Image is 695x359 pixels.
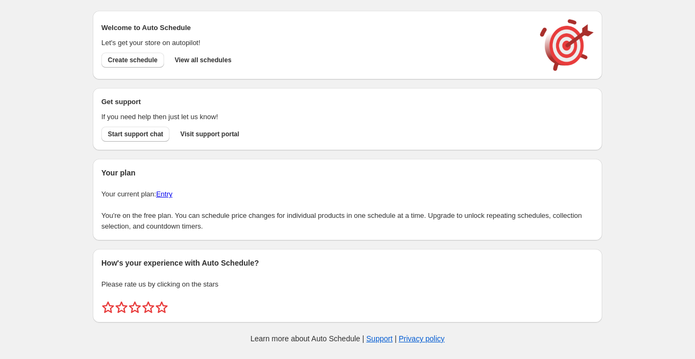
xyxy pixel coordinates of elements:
[101,53,164,68] button: Create schedule
[156,190,172,198] a: Entry
[101,112,529,122] p: If you need help then just let us know!
[101,210,594,232] p: You're on the free plan. You can schedule price changes for individual products in one schedule a...
[366,334,393,343] a: Support
[108,130,163,138] span: Start support chat
[250,333,445,344] p: Learn more about Auto Schedule | |
[101,279,594,290] p: Please rate us by clicking on the stars
[174,127,246,142] a: Visit support portal
[101,189,594,200] p: Your current plan:
[101,258,594,268] h2: How's your experience with Auto Schedule?
[101,167,594,178] h2: Your plan
[101,23,529,33] h2: Welcome to Auto Schedule
[101,38,529,48] p: Let's get your store on autopilot!
[180,130,239,138] span: Visit support portal
[175,56,232,64] span: View all schedules
[168,53,238,68] button: View all schedules
[399,334,445,343] a: Privacy policy
[101,127,169,142] a: Start support chat
[101,97,529,107] h2: Get support
[108,56,158,64] span: Create schedule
